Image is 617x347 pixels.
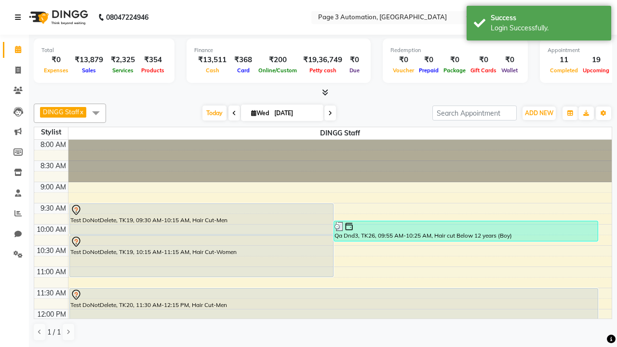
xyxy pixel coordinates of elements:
[35,309,68,320] div: 12:00 PM
[41,67,71,74] span: Expenses
[43,108,79,116] span: DINGG Staff
[432,106,517,120] input: Search Appointment
[35,225,68,235] div: 10:00 AM
[35,288,68,298] div: 11:30 AM
[491,23,604,33] div: Login Successfully.
[416,54,441,66] div: ₹0
[441,54,468,66] div: ₹0
[47,327,61,337] span: 1 / 1
[202,106,227,120] span: Today
[441,67,468,74] span: Package
[256,67,299,74] span: Online/Custom
[194,46,363,54] div: Finance
[230,54,256,66] div: ₹368
[548,67,580,74] span: Completed
[580,54,612,66] div: 19
[106,4,148,31] b: 08047224946
[499,54,520,66] div: ₹0
[468,67,499,74] span: Gift Cards
[390,54,416,66] div: ₹0
[249,109,271,117] span: Wed
[80,67,98,74] span: Sales
[235,67,252,74] span: Card
[390,46,520,54] div: Redemption
[416,67,441,74] span: Prepaid
[70,289,598,319] div: Test DoNotDelete, TK20, 11:30 AM-12:15 PM, Hair Cut-Men
[41,46,167,54] div: Total
[139,54,167,66] div: ₹354
[70,204,334,234] div: Test DoNotDelete, TK19, 09:30 AM-10:15 AM, Hair Cut-Men
[34,127,68,137] div: Stylist
[39,203,68,214] div: 9:30 AM
[194,54,230,66] div: ₹13,511
[468,54,499,66] div: ₹0
[41,54,71,66] div: ₹0
[523,107,556,120] button: ADD NEW
[110,67,136,74] span: Services
[390,67,416,74] span: Voucher
[347,67,362,74] span: Due
[203,67,222,74] span: Cash
[79,108,83,116] a: x
[307,67,339,74] span: Petty cash
[25,4,91,31] img: logo
[39,161,68,171] div: 8:30 AM
[334,221,598,241] div: Qa Dnd3, TK26, 09:55 AM-10:25 AM, Hair cut Below 12 years (Boy)
[491,13,604,23] div: Success
[346,54,363,66] div: ₹0
[107,54,139,66] div: ₹2,325
[39,182,68,192] div: 9:00 AM
[580,67,612,74] span: Upcoming
[39,140,68,150] div: 8:00 AM
[525,109,553,117] span: ADD NEW
[68,127,612,139] span: DINGG Staff
[139,67,167,74] span: Products
[256,54,299,66] div: ₹200
[35,267,68,277] div: 11:00 AM
[271,106,320,120] input: 2025-10-01
[71,54,107,66] div: ₹13,879
[499,67,520,74] span: Wallet
[35,246,68,256] div: 10:30 AM
[548,54,580,66] div: 11
[299,54,346,66] div: ₹19,36,749
[70,236,334,277] div: Test DoNotDelete, TK19, 10:15 AM-11:15 AM, Hair Cut-Women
